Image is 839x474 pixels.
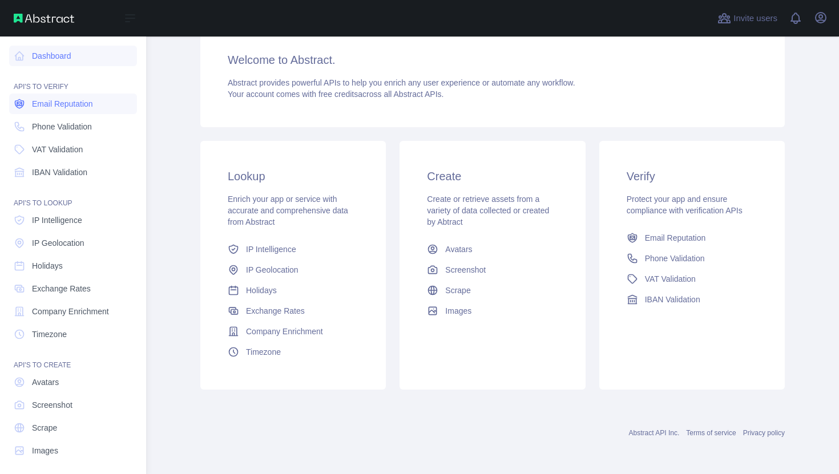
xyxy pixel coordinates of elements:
span: IP Geolocation [246,264,299,276]
span: Company Enrichment [246,326,323,337]
a: Dashboard [9,46,137,66]
span: Scrape [445,285,470,296]
a: VAT Validation [622,269,762,289]
div: API'S TO VERIFY [9,68,137,91]
a: Holidays [223,280,363,301]
a: IP Geolocation [223,260,363,280]
h3: Verify [627,168,757,184]
span: Enrich your app or service with accurate and comprehensive data from Abstract [228,195,348,226]
a: Holidays [9,256,137,276]
a: IBAN Validation [622,289,762,310]
a: Scrape [422,280,562,301]
span: Protect your app and ensure compliance with verification APIs [627,195,743,215]
a: Exchange Rates [223,301,363,321]
span: Your account comes with across all Abstract APIs. [228,90,443,99]
a: Scrape [9,418,137,438]
span: Invite users [733,12,777,25]
a: Exchange Rates [9,278,137,299]
a: IP Intelligence [9,210,137,230]
a: Abstract API Inc. [629,429,680,437]
span: Timezone [246,346,281,358]
a: IBAN Validation [9,162,137,183]
a: Privacy policy [743,429,785,437]
span: Scrape [32,422,57,434]
span: Create or retrieve assets from a variety of data collected or created by Abtract [427,195,549,226]
a: Phone Validation [9,116,137,137]
a: Avatars [422,239,562,260]
a: Screenshot [9,395,137,415]
a: Company Enrichment [9,301,137,322]
span: IBAN Validation [645,294,700,305]
a: Avatars [9,372,137,392]
a: Images [9,440,137,461]
a: Screenshot [422,260,562,280]
a: Phone Validation [622,248,762,269]
span: Avatars [445,244,472,255]
span: free credits [318,90,358,99]
span: Images [445,305,471,317]
span: IP Intelligence [246,244,296,255]
span: Email Reputation [645,232,706,244]
a: VAT Validation [9,139,137,160]
span: IBAN Validation [32,167,87,178]
span: Avatars [32,376,59,388]
div: API'S TO LOOKUP [9,185,137,208]
span: Timezone [32,329,67,340]
a: Timezone [9,324,137,345]
span: IP Intelligence [32,214,82,226]
span: Holidays [246,285,277,296]
span: Screenshot [32,399,72,411]
span: Abstract provides powerful APIs to help you enrich any user experience or automate any workflow. [228,78,575,87]
span: Screenshot [445,264,486,276]
a: Terms of service [686,429,736,437]
span: IP Geolocation [32,237,84,249]
span: Company Enrichment [32,306,109,317]
span: Exchange Rates [32,283,91,294]
a: IP Geolocation [9,233,137,253]
span: VAT Validation [645,273,696,285]
span: Holidays [32,260,63,272]
a: Company Enrichment [223,321,363,342]
img: Abstract API [14,14,74,23]
h3: Welcome to Abstract. [228,52,757,68]
span: VAT Validation [32,144,83,155]
a: IP Intelligence [223,239,363,260]
a: Timezone [223,342,363,362]
a: Images [422,301,562,321]
span: Exchange Rates [246,305,305,317]
span: Phone Validation [645,253,705,264]
span: Email Reputation [32,98,93,110]
button: Invite users [715,9,780,27]
span: Images [32,445,58,456]
span: Phone Validation [32,121,92,132]
h3: Create [427,168,558,184]
a: Email Reputation [622,228,762,248]
h3: Lookup [228,168,358,184]
div: API'S TO CREATE [9,347,137,370]
a: Email Reputation [9,94,137,114]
